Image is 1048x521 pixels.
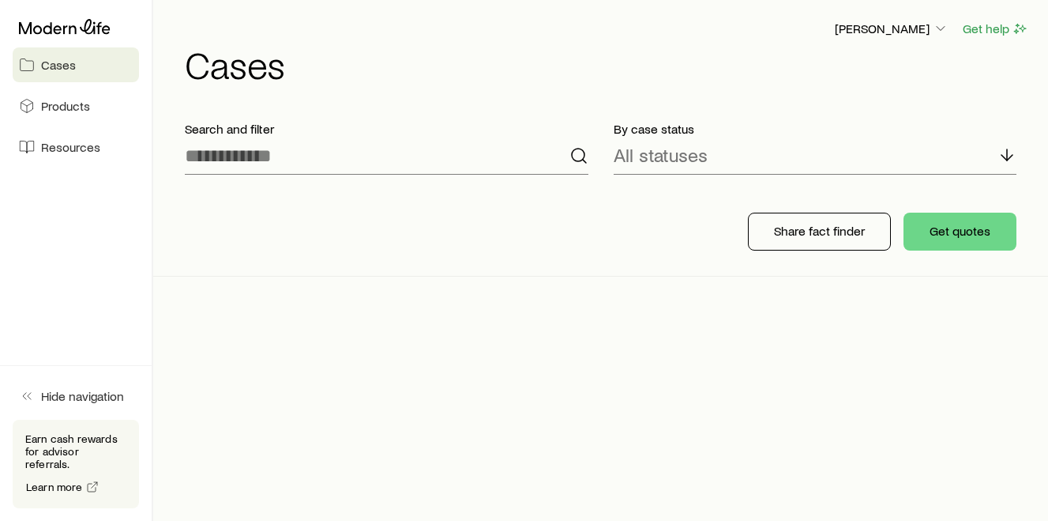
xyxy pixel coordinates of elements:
[41,139,100,155] span: Resources
[185,45,1029,83] h1: Cases
[41,57,76,73] span: Cases
[25,432,126,470] p: Earn cash rewards for advisor referrals.
[13,89,139,123] a: Products
[835,21,948,36] p: [PERSON_NAME]
[834,20,949,39] button: [PERSON_NAME]
[614,144,708,166] p: All statuses
[13,379,139,413] button: Hide navigation
[614,121,1017,137] p: By case status
[748,213,891,251] button: Share fact finder
[962,20,1029,38] button: Get help
[41,388,124,404] span: Hide navigation
[41,98,90,114] span: Products
[13,130,139,164] a: Resources
[774,223,865,239] p: Share fact finder
[185,121,588,137] p: Search and filter
[26,481,83,493] span: Learn more
[13,420,139,508] div: Earn cash rewards for advisor referrals.Learn more
[903,213,1016,251] button: Get quotes
[13,47,139,82] a: Cases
